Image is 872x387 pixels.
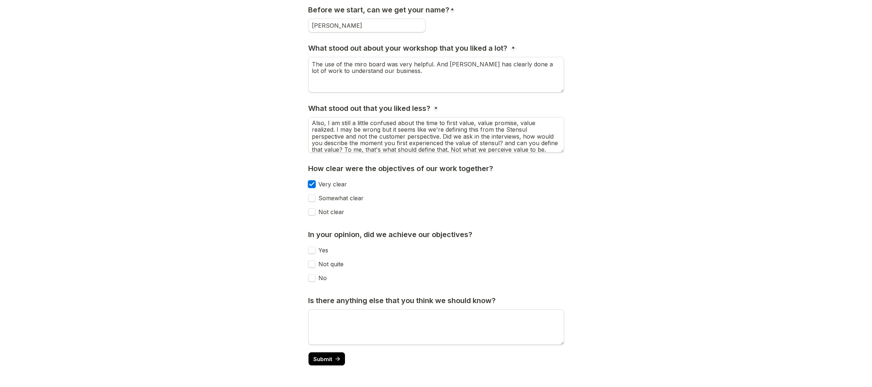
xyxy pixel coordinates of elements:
textarea: What stood out that you liked less? [309,117,564,152]
h3: How clear were the objectives of our work together? [309,164,495,173]
label: Not quite [315,261,344,267]
label: Somewhat clear [315,195,364,201]
h3: In your opinion, did we achieve our objectives? [309,230,474,239]
input: Before we start, can we get your name? [309,19,425,32]
label: Not clear [315,209,345,215]
h3: What stood out about your workshop that you liked a lot? [309,44,509,53]
label: Yes [315,247,329,254]
h3: What stood out that you liked less? [309,104,433,113]
textarea: What stood out about your workshop that you liked a lot? [309,57,564,92]
textarea: Is there anything else that you think we should know? [309,310,564,345]
label: Very clear [315,181,347,187]
label: No [315,275,327,281]
button: Submit [309,352,345,365]
span: Submit [313,356,332,362]
h3: Before we start, can we get your name? [309,5,451,15]
h3: Is there anything else that you think we should know? [309,296,498,305]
